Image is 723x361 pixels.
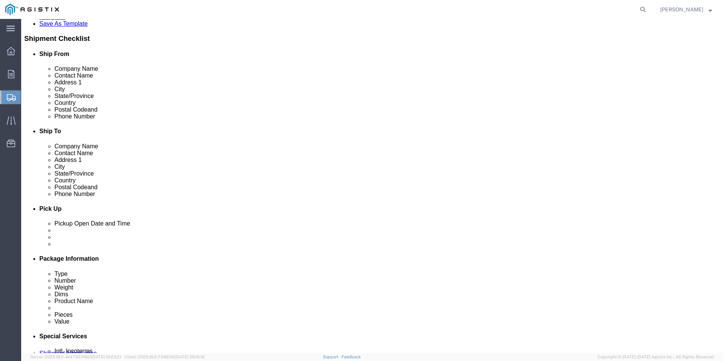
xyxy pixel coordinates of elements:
[92,355,121,359] span: [DATE] 10:23:21
[660,5,703,14] span: Bryan Shannon
[5,4,59,15] img: logo
[323,355,342,359] a: Support
[341,355,361,359] a: Feedback
[21,19,723,353] iframe: FS Legacy Container
[660,5,712,14] button: [PERSON_NAME]
[597,354,714,360] span: Copyright © [DATE]-[DATE] Agistix Inc., All Rights Reserved
[124,355,205,359] span: Client: 2025.18.0-7346316
[175,355,205,359] span: [DATE] 08:10:16
[30,355,121,359] span: Server: 2025.18.0-4e47823f9d1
